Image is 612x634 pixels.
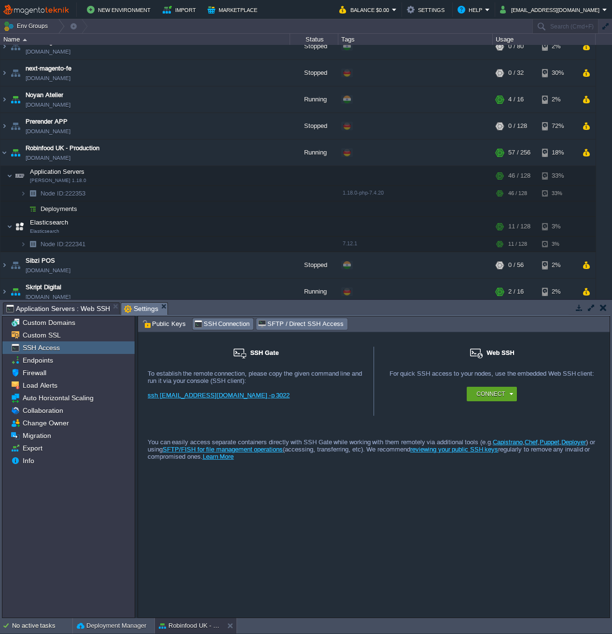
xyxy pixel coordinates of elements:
div: No active tasks [12,618,72,634]
a: Export [21,444,44,452]
a: Deployments [40,205,79,213]
div: 0 / 56 [508,252,524,278]
img: AMDAwAAAACH5BAEAAAAALAAAAAABAAEAAAICRAEAOw== [7,166,13,185]
a: [DOMAIN_NAME] [26,292,70,302]
div: 33% [542,166,573,185]
span: SFTP / Direct SSH Access [258,319,343,329]
img: AMDAwAAAACH5BAEAAAAALAAAAAABAAEAAAICRAEAOw== [23,39,27,41]
div: 3% [542,217,573,236]
span: Change Owner [21,419,70,427]
button: [EMAIL_ADDRESS][DOMAIN_NAME] [500,4,602,15]
img: AMDAwAAAACH5BAEAAAAALAAAAAABAAEAAAICRAEAOw== [9,60,22,86]
a: [DOMAIN_NAME] [26,153,70,163]
a: [DOMAIN_NAME] [26,73,70,83]
div: 4 / 16 [508,86,524,113]
img: AMDAwAAAACH5BAEAAAAALAAAAAABAAEAAAICRAEAOw== [9,279,22,305]
img: AMDAwAAAACH5BAEAAAAALAAAAAABAAEAAAICRAEAOw== [26,237,40,252]
div: 2% [542,252,573,278]
a: Robinfood UK - Production [26,143,99,153]
img: AMDAwAAAACH5BAEAAAAALAAAAAABAAEAAAICRAEAOw== [20,186,26,201]
button: Help [458,4,485,15]
div: 57 / 256 [508,140,530,166]
button: Balance $0.00 [339,4,392,15]
div: Tags [339,34,492,45]
a: [DOMAIN_NAME] [26,266,70,275]
img: AMDAwAAAACH5BAEAAAAALAAAAAABAAEAAAICRAEAOw== [26,201,40,216]
div: Running [290,279,338,305]
span: SSH Gate [250,349,278,356]
div: 11 / 128 [508,237,527,252]
a: Skript Digital [26,282,61,292]
span: Application Servers [29,168,86,176]
img: AMDAwAAAACH5BAEAAAAALAAAAAABAAEAAAICRAEAOw== [0,33,8,59]
a: ssh [EMAIL_ADDRESS][DOMAIN_NAME] -p 3022 [148,392,290,399]
div: Running [290,86,338,113]
img: MagentoTeknik [3,4,69,16]
div: 2% [542,86,573,113]
a: Collaboration [21,406,65,415]
span: SSH Connection [194,319,250,329]
button: Settings [407,4,447,15]
button: Marketplace [208,4,260,15]
div: 46 / 128 [508,166,530,185]
img: AMDAwAAAACH5BAEAAAAALAAAAAABAAEAAAICRAEAOw== [0,60,8,86]
a: reviewing your public SSH keys [410,446,498,453]
a: Node ID:222353 [40,189,87,197]
a: Load Alerts [21,381,59,390]
div: 2% [542,279,573,305]
img: AMDAwAAAACH5BAEAAAAALAAAAAABAAEAAAICRAEAOw== [9,33,22,59]
div: 18% [542,140,573,166]
img: AMDAwAAAACH5BAEAAAAALAAAAAABAAEAAAICRAEAOw== [13,166,27,185]
button: Deployment Manager [77,621,146,631]
span: 7.12.1 [343,240,357,246]
span: Migration [21,431,53,440]
a: Node ID:222341 [40,240,87,248]
button: Import [163,4,199,15]
a: ElasticsearchElasticsearch [29,219,70,226]
div: Stopped [290,252,338,278]
button: Connect [476,389,505,399]
a: Capistrano [493,438,523,446]
button: New Environment [87,4,153,15]
div: 0 / 128 [508,113,527,139]
span: SSH Access [21,343,61,352]
a: [DOMAIN_NAME] [26,127,70,136]
a: Firewall [21,368,48,377]
div: 33% [542,186,573,201]
span: Application Servers : Web SSH [6,303,110,314]
a: Info [21,456,36,465]
span: Node ID: [41,240,65,248]
a: Endpoints [21,356,55,365]
a: Sibzi POS [26,256,55,266]
img: AMDAwAAAACH5BAEAAAAALAAAAAABAAEAAAICRAEAOw== [20,237,26,252]
div: 30% [542,60,573,86]
span: Custom SSL [21,331,62,339]
span: 222353 [40,189,87,197]
img: AMDAwAAAACH5BAEAAAAALAAAAAABAAEAAAICRAEAOw== [9,252,22,278]
div: 72% [542,113,573,139]
div: Running [290,140,338,166]
div: 0 / 32 [508,60,524,86]
div: 2 / 16 [508,279,524,305]
a: Chef [525,438,538,446]
img: AMDAwAAAACH5BAEAAAAALAAAAAABAAEAAAICRAEAOw== [0,279,8,305]
div: Stopped [290,60,338,86]
span: next-magento-fe [26,64,71,73]
img: AMDAwAAAACH5BAEAAAAALAAAAAABAAEAAAICRAEAOw== [9,86,22,113]
div: Stopped [290,33,338,59]
div: 3% [542,237,573,252]
img: AMDAwAAAACH5BAEAAAAALAAAAAABAAEAAAICRAEAOw== [0,86,8,113]
span: Node ID: [41,190,65,197]
div: 2% [542,33,573,59]
a: Auto Horizontal Scaling [21,394,95,402]
span: 1.18.0-php-7.4.20 [343,190,384,196]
